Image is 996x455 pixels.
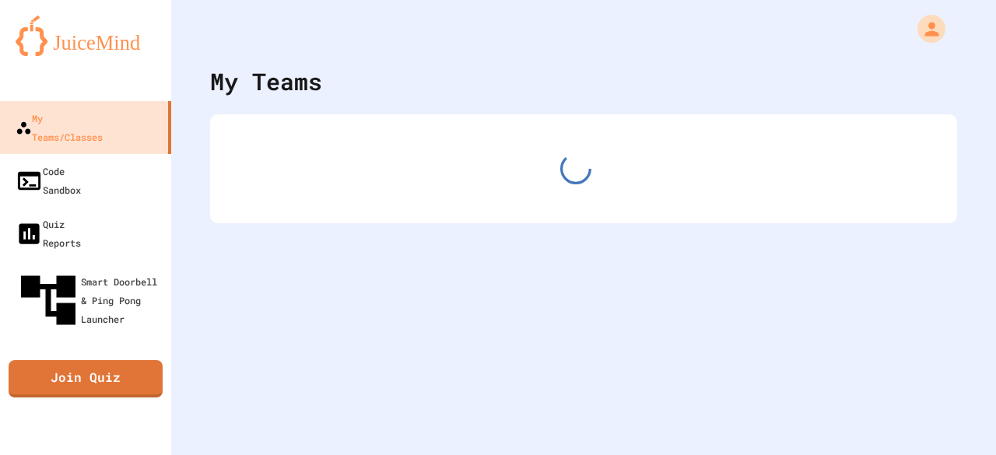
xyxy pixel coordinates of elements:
[901,11,949,47] div: My Account
[16,162,81,199] div: Code Sandbox
[16,268,165,333] div: Smart Doorbell & Ping Pong Launcher
[9,360,163,397] a: Join Quiz
[16,215,81,252] div: Quiz Reports
[931,393,980,439] iframe: chat widget
[16,16,156,56] img: logo-orange.svg
[210,64,322,99] div: My Teams
[867,325,980,391] iframe: chat widget
[16,109,103,146] div: My Teams/Classes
